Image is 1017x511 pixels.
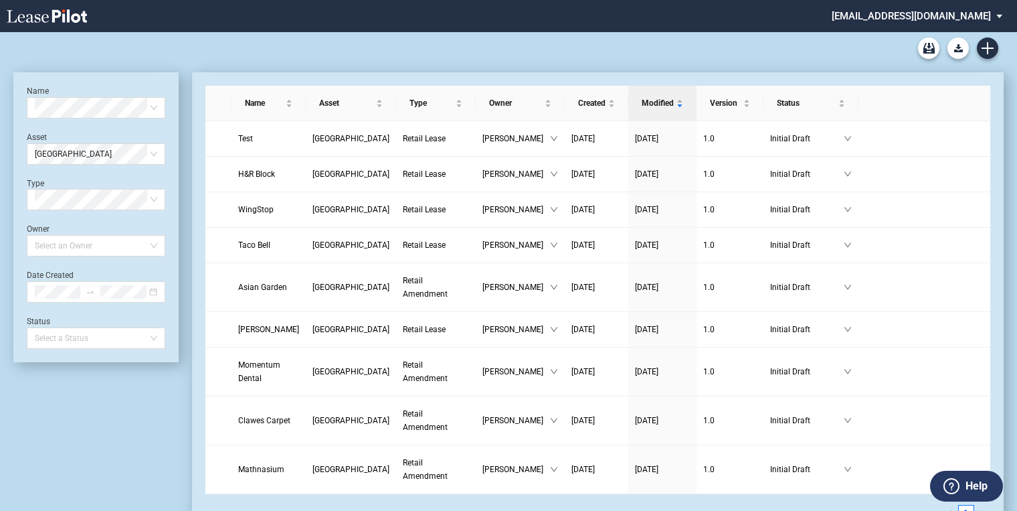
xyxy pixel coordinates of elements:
[403,205,446,214] span: Retail Lease
[844,325,852,334] span: down
[703,416,715,425] span: 1 . 0
[238,240,270,250] span: Taco Bell
[312,463,389,476] a: [GEOGRAPHIC_DATA]
[703,205,715,214] span: 1 . 0
[635,281,690,294] a: [DATE]
[703,414,756,427] a: 1.0
[770,323,844,336] span: Initial Draft
[312,169,389,179] span: Braemar Village Center
[844,135,852,143] span: down
[482,323,550,336] span: [PERSON_NAME]
[703,323,756,336] a: 1.0
[312,238,389,252] a: [GEOGRAPHIC_DATA]
[550,465,558,473] span: down
[403,456,470,483] a: Retail Amendment
[550,170,558,178] span: down
[238,325,299,334] span: McDonald's
[703,167,756,181] a: 1.0
[635,463,690,476] a: [DATE]
[403,134,446,143] span: Retail Lease
[770,203,844,216] span: Initial Draft
[703,367,715,376] span: 1 . 0
[238,416,290,425] span: Clawes Carpet
[319,96,373,110] span: Asset
[238,358,299,385] a: Momentum Dental
[571,169,595,179] span: [DATE]
[27,271,74,280] label: Date Created
[635,167,690,181] a: [DATE]
[703,169,715,179] span: 1 . 0
[312,323,389,336] a: [GEOGRAPHIC_DATA]
[703,203,756,216] a: 1.0
[844,206,852,214] span: down
[571,416,595,425] span: [DATE]
[312,367,389,376] span: Braemar Village Center
[571,205,595,214] span: [DATE]
[238,360,280,383] span: Momentum Dental
[312,465,389,474] span: Braemar Village Center
[947,38,969,59] button: Download Blank Form
[482,414,550,427] span: [PERSON_NAME]
[930,471,1003,502] button: Help
[482,463,550,476] span: [PERSON_NAME]
[770,132,844,145] span: Initial Draft
[312,205,389,214] span: Braemar Village Center
[635,323,690,336] a: [DATE]
[777,96,836,110] span: Status
[571,465,595,474] span: [DATE]
[977,38,998,59] a: Create new document
[571,414,622,427] a: [DATE]
[565,86,628,121] th: Created
[635,367,658,376] span: [DATE]
[703,465,715,474] span: 1 . 0
[703,365,756,378] a: 1.0
[844,241,852,249] span: down
[238,167,299,181] a: H&R Block
[571,463,622,476] a: [DATE]
[482,281,550,294] span: [PERSON_NAME]
[635,238,690,252] a: [DATE]
[844,170,852,178] span: down
[403,409,448,432] span: Retail Amendment
[965,478,988,495] label: Help
[238,283,287,292] span: Asian Garden
[844,283,852,291] span: down
[635,203,690,216] a: [DATE]
[238,414,299,427] a: Clawes Carpet
[550,283,558,291] span: down
[403,274,470,301] a: Retail Amendment
[232,86,306,121] th: Name
[403,358,470,385] a: Retail Amendment
[703,283,715,292] span: 1 . 0
[770,281,844,294] span: Initial Draft
[27,179,44,188] label: Type
[238,169,275,179] span: H&R Block
[550,241,558,249] span: down
[844,465,852,473] span: down
[703,325,715,334] span: 1 . 0
[571,323,622,336] a: [DATE]
[86,287,95,297] span: to
[312,414,389,427] a: [GEOGRAPHIC_DATA]
[635,465,658,474] span: [DATE]
[86,287,95,297] span: swap-right
[550,325,558,334] span: down
[245,96,283,110] span: Name
[703,134,715,143] span: 1 . 0
[312,281,389,294] a: [GEOGRAPHIC_DATA]
[578,96,606,110] span: Created
[635,169,658,179] span: [DATE]
[550,135,558,143] span: down
[571,281,622,294] a: [DATE]
[550,206,558,214] span: down
[943,38,973,59] md-menu: Download Blank Form List
[770,167,844,181] span: Initial Draft
[403,458,448,481] span: Retail Amendment
[27,133,47,142] label: Asset
[571,167,622,181] a: [DATE]
[482,238,550,252] span: [PERSON_NAME]
[403,325,446,334] span: Retail Lease
[403,407,470,434] a: Retail Amendment
[635,325,658,334] span: [DATE]
[703,281,756,294] a: 1.0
